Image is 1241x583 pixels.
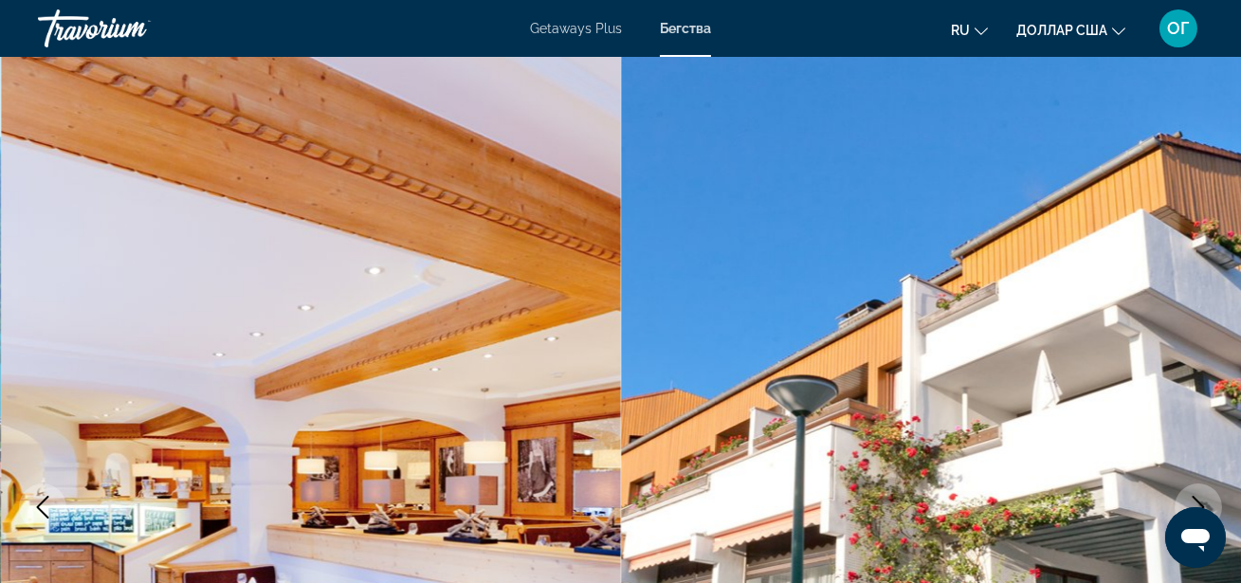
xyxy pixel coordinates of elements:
font: доллар США [1016,23,1107,38]
button: Previous image [19,483,66,531]
a: Getaways Plus [530,21,622,36]
a: Бегства [660,21,711,36]
iframe: Кнопка запуска окна обмена сообщениями [1165,507,1226,568]
button: Изменить язык [951,16,988,44]
font: ru [951,23,970,38]
a: Травориум [38,4,228,53]
font: ОГ [1167,18,1190,38]
button: Меню пользователя [1154,9,1203,48]
button: Изменить валюту [1016,16,1125,44]
button: Next image [1175,483,1222,531]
